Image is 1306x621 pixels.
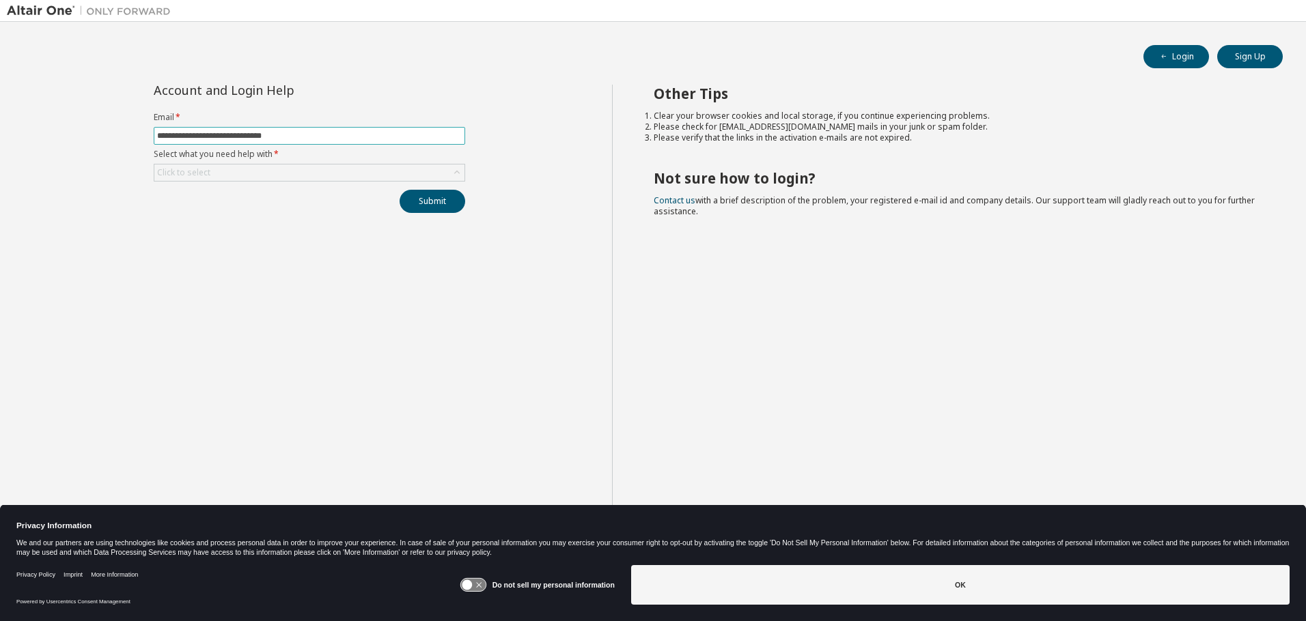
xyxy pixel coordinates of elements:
[654,132,1259,143] li: Please verify that the links in the activation e-mails are not expired.
[654,194,1255,217] span: with a brief description of the problem, your registered e-mail id and company details. Our suppo...
[654,111,1259,121] li: Clear your browser cookies and local storage, if you continue experiencing problems.
[154,112,465,123] label: Email
[400,190,465,213] button: Submit
[1143,45,1209,68] button: Login
[157,167,210,178] div: Click to select
[654,169,1259,187] h2: Not sure how to login?
[654,194,695,206] a: Contact us
[654,85,1259,102] h2: Other Tips
[154,164,464,181] div: Click to select
[7,4,178,18] img: Altair One
[1217,45,1283,68] button: Sign Up
[154,85,403,96] div: Account and Login Help
[654,121,1259,132] li: Please check for [EMAIL_ADDRESS][DOMAIN_NAME] mails in your junk or spam folder.
[154,149,465,160] label: Select what you need help with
